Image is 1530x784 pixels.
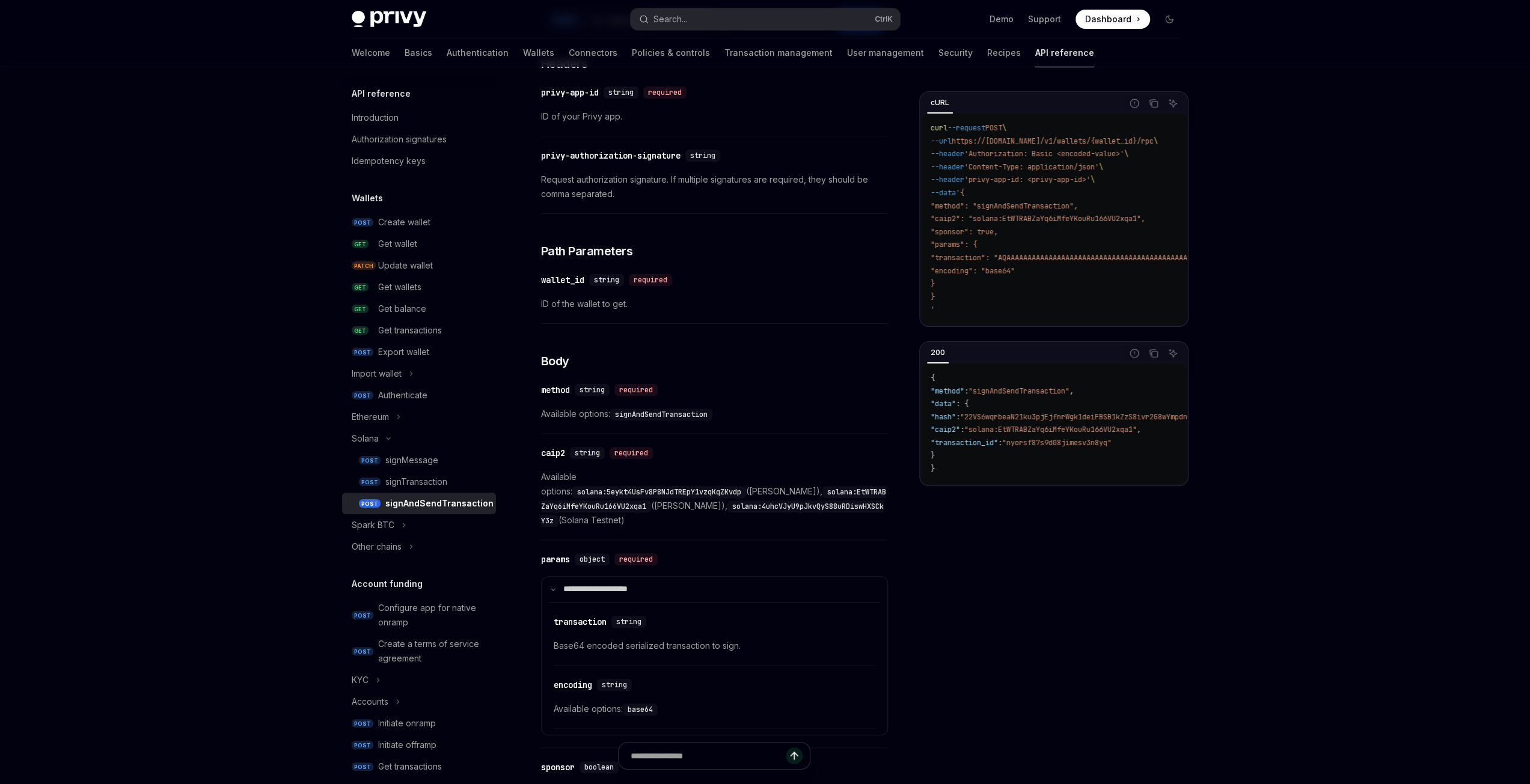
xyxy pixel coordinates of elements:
span: 'Content-Type: application/json' [964,162,1099,172]
button: Send message [786,747,803,764]
div: privy-authorization-signature [541,150,681,162]
span: "22VS6wqrbeaN21ku3pjEjfnrWgk1deiFBSB1kZzS8ivr2G8wYmpdnV3W7oxpjFPGkt5bhvZvK1QBzuCfUPUYYFQq" [960,412,1339,422]
span: "sponsor": true, [931,227,998,237]
span: } [931,292,935,302]
span: --header [931,162,964,172]
a: POSTsignTransaction [342,471,496,493]
a: POSTInitiate onramp [342,713,496,734]
button: Ask AI [1165,96,1181,111]
button: Report incorrect code [1127,96,1142,111]
span: Available options: ([PERSON_NAME]), ([PERSON_NAME]), (Solana Testnet) [541,470,888,527]
span: "hash" [931,412,956,422]
div: Get wallet [378,237,417,251]
a: POSTExport wallet [342,341,496,363]
div: Initiate onramp [378,716,436,731]
div: params [541,553,570,565]
span: "signAndSendTransaction" [968,386,1069,396]
span: : [964,386,968,396]
span: Dashboard [1085,13,1131,25]
a: Recipes [987,38,1021,67]
span: POST [985,123,1002,133]
a: Introduction [342,107,496,129]
span: PATCH [352,261,376,270]
div: encoding [554,679,592,691]
div: transaction [554,616,607,628]
span: , [1137,425,1141,434]
span: POST [352,719,373,728]
div: Create wallet [378,215,430,229]
div: required [610,447,653,459]
div: cURL [927,96,953,110]
span: string [690,151,715,160]
a: Basics [405,38,432,67]
button: Toggle dark mode [1160,10,1179,29]
a: Connectors [569,38,617,67]
span: 'Authorization: Basic <encoded-value>' [964,149,1124,159]
div: wallet_id [541,274,584,286]
span: POST [352,741,373,750]
a: POSTAuthenticate [342,384,496,406]
div: Get balance [378,302,426,316]
span: \ [1091,175,1095,184]
button: Ask AI [1165,345,1181,361]
button: Toggle Accounts section [342,691,496,713]
span: "transaction_id" [931,438,998,448]
span: \ [1124,149,1128,159]
div: Configure app for native onramp [378,601,489,630]
span: POST [352,762,373,771]
span: } [931,451,935,460]
span: : [960,425,964,434]
div: Export wallet [378,345,429,359]
span: '{ [956,188,964,198]
span: POST [352,391,373,400]
button: Toggle Spark BTC section [342,514,496,536]
button: Report incorrect code [1127,345,1142,361]
button: Toggle KYC section [342,669,496,691]
h5: API reference [352,87,411,101]
span: --data [931,188,956,198]
a: Security [938,38,973,67]
div: 200 [927,345,949,360]
span: POST [352,647,373,656]
a: Policies & controls [632,38,710,67]
button: Copy the contents from the code block [1146,96,1161,111]
div: Import wallet [352,366,402,381]
div: Authenticate [378,388,427,403]
span: "method": "signAndSendTransaction", [931,201,1078,211]
a: Demo [990,13,1014,25]
span: Path Parameters [541,243,633,260]
span: Available options: [541,407,888,421]
div: required [643,87,687,99]
span: --request [947,123,985,133]
div: Create a terms of service agreement [378,637,489,666]
span: "data" [931,399,956,409]
a: Dashboard [1076,10,1150,29]
span: ' [931,305,935,314]
a: Wallets [523,38,554,67]
a: GETGet wallets [342,276,496,298]
span: : [998,438,1002,448]
a: User management [847,38,924,67]
span: "caip2": "solana:EtWTRABZaYq6iMfeYKouRu166VU2xqa1", [931,214,1145,223]
div: Update wallet [378,258,433,273]
span: GET [352,240,369,249]
span: 'privy-app-id: <privy-app-id>' [964,175,1091,184]
span: string [608,88,634,97]
span: GET [352,283,369,292]
span: string [575,448,600,458]
div: required [614,384,658,396]
a: Transaction management [724,38,833,67]
div: Get wallets [378,280,421,294]
a: Idempotency keys [342,150,496,172]
button: Open search [631,8,900,30]
span: --url [931,136,952,146]
span: POST [359,499,381,508]
div: signMessage [385,453,438,467]
code: base64 [623,703,658,716]
button: Toggle Solana section [342,428,496,449]
span: curl [931,123,947,133]
code: solana:5eykt4UsFv8P8NJdTREpY1vzqKqZKvdp [572,486,746,498]
span: \ [1099,162,1103,172]
span: Ctrl K [875,14,893,24]
a: GETGet transactions [342,320,496,341]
